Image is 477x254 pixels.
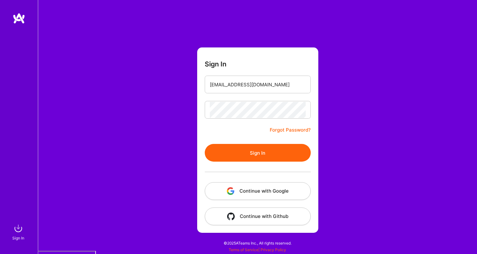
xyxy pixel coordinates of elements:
[38,235,477,251] div: © 2025 ATeams Inc., All rights reserved.
[261,247,286,252] a: Privacy Policy
[13,13,25,24] img: logo
[12,235,24,241] div: Sign In
[227,213,235,220] img: icon
[229,247,258,252] a: Terms of Service
[205,182,311,200] button: Continue with Google
[12,222,25,235] img: sign in
[13,222,25,241] a: sign inSign In
[229,247,286,252] span: |
[205,208,311,225] button: Continue with Github
[270,126,311,134] a: Forgot Password?
[210,77,306,93] input: Email...
[205,144,311,162] button: Sign In
[227,187,234,195] img: icon
[205,60,227,68] h3: Sign In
